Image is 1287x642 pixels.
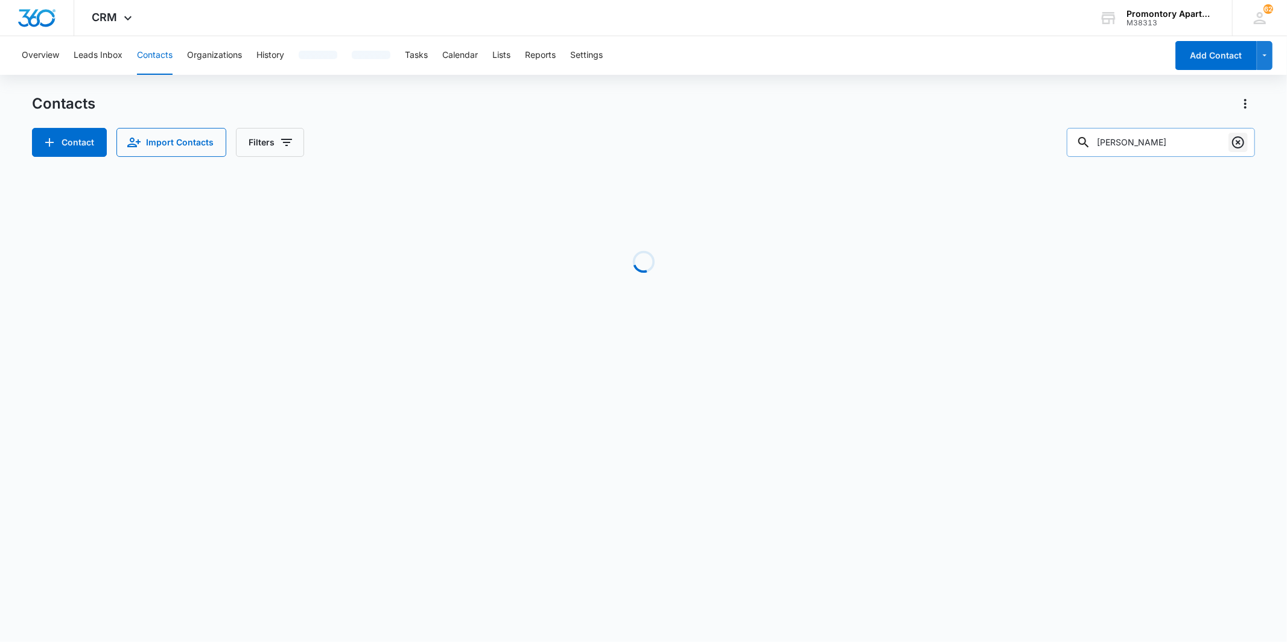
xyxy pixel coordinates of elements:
h1: Contacts [32,95,95,113]
div: notifications count [1263,4,1273,14]
button: Settings [570,36,603,75]
button: Reports [525,36,556,75]
button: Clear [1228,133,1248,152]
div: account name [1127,9,1215,19]
button: Import Contacts [116,128,226,157]
button: Lists [492,36,510,75]
button: Actions [1236,94,1255,113]
button: Add Contact [32,128,107,157]
button: Leads Inbox [74,36,122,75]
input: Search Contacts [1067,128,1255,157]
span: CRM [92,11,118,24]
span: 62 [1263,4,1273,14]
button: History [256,36,284,75]
div: account id [1127,19,1215,27]
button: Overview [22,36,59,75]
button: Contacts [137,36,173,75]
button: Filters [236,128,304,157]
button: Add Contact [1175,41,1257,70]
button: Calendar [442,36,478,75]
button: Organizations [187,36,242,75]
button: Tasks [405,36,428,75]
